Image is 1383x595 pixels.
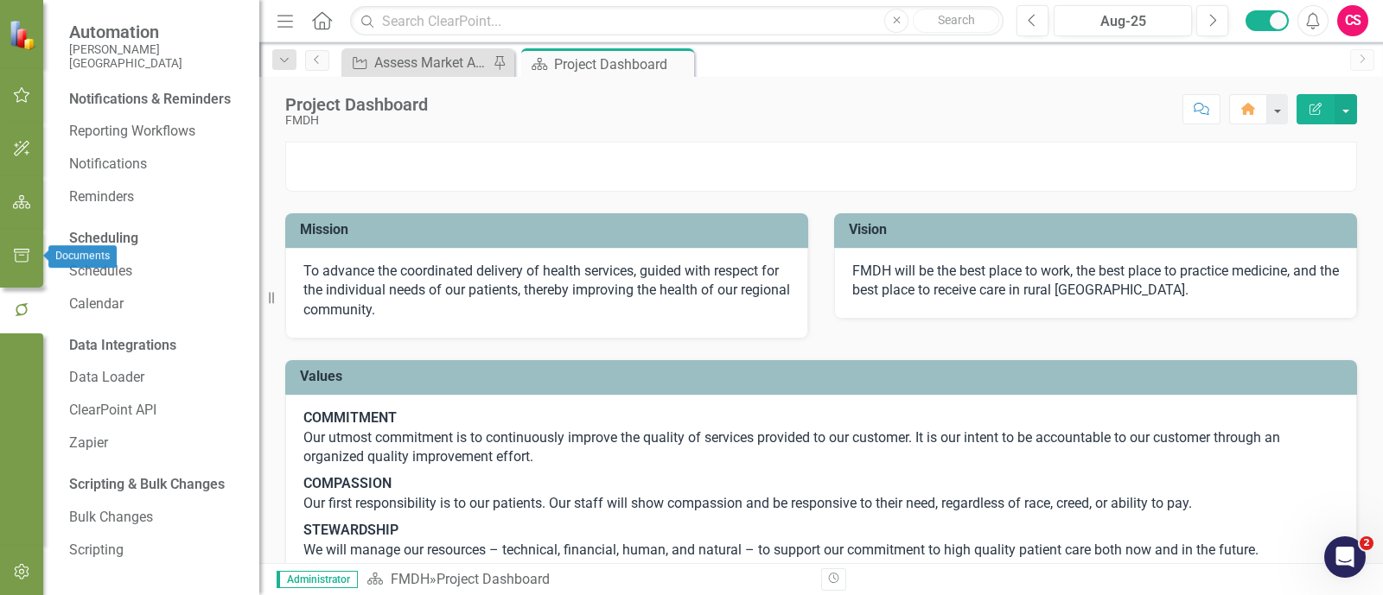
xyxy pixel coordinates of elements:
a: FMDH [391,571,430,587]
span: Search [938,13,975,27]
div: Notifications & Reminders [69,90,231,110]
button: Aug-25 [1054,5,1192,36]
a: Calendar [69,294,242,314]
div: » [366,570,808,590]
strong: COMMITMENT [303,409,397,426]
h3: Mission [300,222,800,237]
a: Reminders [69,187,242,207]
strong: STEWARDSHIP [303,522,398,538]
span: 2 [1360,536,1373,550]
div: Scripting & Bulk Changes [69,475,225,495]
span: Automation [69,22,242,42]
a: Reporting Workflows [69,122,242,142]
input: Search ClearPoint... [350,6,1004,36]
span: Administrator [277,571,358,588]
div: Assess Market Awareness of Current Services [374,52,488,73]
button: CS [1337,5,1368,36]
a: Notifications [69,155,242,174]
small: [PERSON_NAME][GEOGRAPHIC_DATA] [69,42,242,71]
div: Project Dashboard [285,95,428,114]
a: Zapier [69,434,242,453]
div: Documents [48,245,117,268]
a: Bulk Changes [69,508,242,528]
a: ClearPoint API [69,401,242,421]
iframe: Intercom live chat [1324,536,1366,578]
p: FMDH will be the best place to work, the best place to practice medicine, and the best place to r... [852,262,1339,301]
div: Project Dashboard [554,54,690,75]
h3: Values [300,369,1348,384]
div: FMDH [285,114,428,127]
div: Project Dashboard [437,571,550,587]
p: Our first responsibility is to our patients. Our staff will show compassion and be responsive to ... [303,471,1339,517]
div: Scheduling [69,229,138,249]
a: Data Loader [69,368,242,388]
a: Schedules [69,262,242,282]
img: ClearPoint Strategy [9,19,39,49]
p: To advance the coordinated delivery of health services, guided with respect for the individual ne... [303,262,790,321]
p: Our utmost commitment is to continuously improve the quality of services provided to our customer... [303,408,1339,472]
div: Data Integrations [69,336,176,356]
div: Aug-25 [1060,11,1186,32]
button: Search [913,9,999,33]
strong: COMPASSION [303,475,392,491]
a: Assess Market Awareness of Current Services [346,52,488,73]
a: Scripting [69,541,242,560]
p: We will manage our resources – technical, financial, human, and natural – to support our commitme... [303,517,1339,564]
h3: Vision [849,222,1348,237]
